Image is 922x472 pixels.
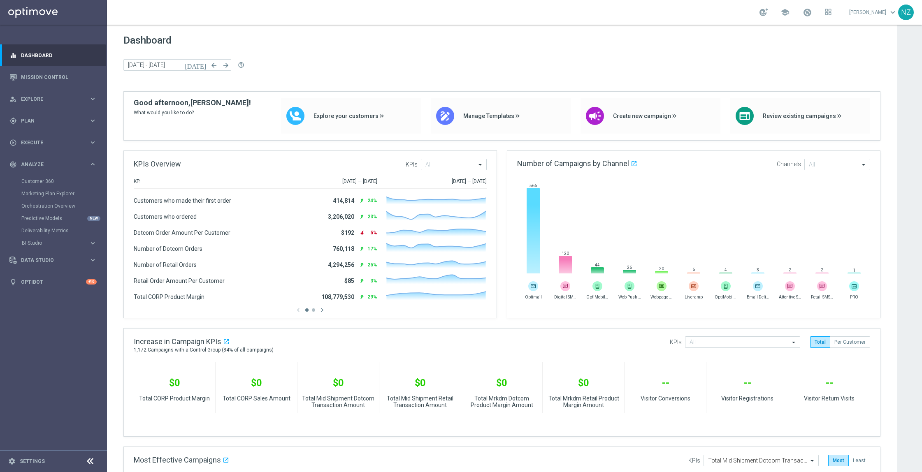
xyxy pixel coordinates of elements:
[89,160,97,168] i: keyboard_arrow_right
[20,459,45,464] a: Settings
[21,44,97,66] a: Dashboard
[898,5,914,20] div: NZ
[9,74,97,81] button: Mission Control
[9,52,97,59] button: equalizer Dashboard
[21,118,89,123] span: Plan
[9,278,17,286] i: lightbulb
[9,161,97,168] button: track_changes Analyze keyboard_arrow_right
[8,458,16,465] i: settings
[9,139,17,146] i: play_circle_outline
[9,117,89,125] div: Plan
[21,224,106,237] div: Deliverability Metrics
[21,66,97,88] a: Mission Control
[9,96,97,102] button: person_search Explore keyboard_arrow_right
[22,241,89,245] div: BI Studio
[9,44,97,66] div: Dashboard
[89,95,97,103] i: keyboard_arrow_right
[9,95,89,103] div: Explore
[21,200,106,212] div: Orchestration Overview
[22,241,81,245] span: BI Studio
[9,117,17,125] i: gps_fixed
[9,257,89,264] div: Data Studio
[21,237,106,249] div: BI Studio
[9,161,89,168] div: Analyze
[21,97,89,102] span: Explore
[888,8,897,17] span: keyboard_arrow_down
[9,271,97,293] div: Optibot
[21,140,89,145] span: Execute
[9,257,97,264] button: Data Studio keyboard_arrow_right
[9,161,17,168] i: track_changes
[21,190,86,197] a: Marketing Plan Explorer
[86,279,97,285] div: +10
[9,139,97,146] button: play_circle_outline Execute keyboard_arrow_right
[9,95,17,103] i: person_search
[21,203,86,209] a: Orchestration Overview
[9,66,97,88] div: Mission Control
[848,6,898,19] a: [PERSON_NAME]keyboard_arrow_down
[21,162,89,167] span: Analyze
[89,256,97,264] i: keyboard_arrow_right
[89,139,97,146] i: keyboard_arrow_right
[9,118,97,124] button: gps_fixed Plan keyboard_arrow_right
[21,258,89,263] span: Data Studio
[780,8,790,17] span: school
[21,175,106,187] div: Customer 360
[9,279,97,285] button: lightbulb Optibot +10
[9,52,17,59] i: equalizer
[21,187,106,200] div: Marketing Plan Explorer
[21,227,86,234] a: Deliverability Metrics
[21,240,97,246] button: BI Studio keyboard_arrow_right
[9,139,89,146] div: Execute
[87,216,100,221] div: NEW
[21,178,86,185] a: Customer 360
[21,215,86,222] a: Predictive Models
[89,239,97,247] i: keyboard_arrow_right
[89,117,97,125] i: keyboard_arrow_right
[21,212,106,224] div: Predictive Models
[21,271,86,293] a: Optibot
